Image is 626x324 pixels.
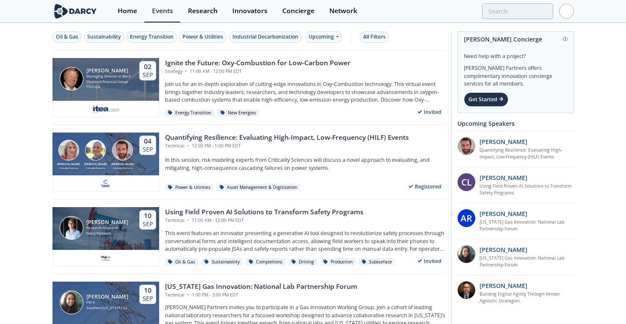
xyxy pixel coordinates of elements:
[165,184,214,191] div: Power & Utilities
[464,60,568,88] div: [PERSON_NAME] Partners offers complimentary innovation concierge services for all members.
[464,47,568,60] div: Need help with a project?
[165,258,199,266] div: Oil & Gas
[87,33,121,41] div: Sustainability
[590,290,618,316] iframe: chat widget
[60,291,83,314] img: Sheryldean Garcia
[165,230,445,253] p: This event features an innovator presenting a generative AI tool designed to revolutionize safety...
[320,258,356,266] div: Production
[179,31,226,43] button: Power & Utilities
[188,8,218,14] div: Research
[414,256,445,266] div: Invited
[55,162,83,167] div: [PERSON_NAME]
[52,58,445,117] a: Patrick Imeson [PERSON_NAME] Managing Director at Black Diamond Financial Group ITEA spa 02 Sep I...
[143,286,153,295] div: 10
[165,282,357,292] div: [US_STATE] Gas Innovation: National Lab Partnership Forum
[480,291,574,305] a: Building Digital Agility Through Vendor Agnostic Strategies
[405,181,445,192] div: Registered
[165,133,409,143] div: Quantifying Resilience: Evaluating High-Impact, Low-Frequency (HILF) Events
[55,166,83,170] div: Criticality Sciences
[100,253,111,263] img: c99e3ca0-ae72-4bf9-a710-a645b1189d83
[112,140,133,161] img: Ross Dakin
[52,207,445,266] a: Juan Mayol [PERSON_NAME] Research Associate Darcy Partners 10 Sep Using Field Proven AI Solutions...
[165,58,350,68] div: Ignite the Future: Oxy-Combustion for Low-Carbon Power
[86,294,132,300] div: [PERSON_NAME]
[458,116,574,131] div: Upcoming Speakers
[458,281,475,299] img: 48404825-f0c3-46ee-9294-8fbfebb3d474
[282,8,314,14] div: Concierge
[480,281,527,290] p: [PERSON_NAME]
[232,33,298,41] div: Industrial Decarbonization
[91,104,121,114] img: e2203200-5b7a-4eed-a60e-128142053302
[305,31,342,43] div: Upcoming
[480,209,527,218] p: [PERSON_NAME]
[143,220,153,228] div: Sep
[480,183,574,197] a: Using Field Proven AI Solutions to Transform Safety Programs
[52,31,82,43] button: Oil & Gas
[143,63,153,71] div: 02
[165,292,357,299] div: Technical 1:00 PM - 3:00 PM EDT
[480,173,527,182] p: [PERSON_NAME]
[165,109,215,117] div: Energy Transition
[165,80,445,104] p: Join us for an in-depth exploration of cutting-edge innovations in Oxy-Combustion technology. Thi...
[82,166,109,170] div: Criticality Sciences
[229,31,302,43] button: Industrial Decarbonization
[559,4,574,19] img: Profile
[360,31,389,43] button: All Filters
[143,295,153,302] div: Sep
[480,245,527,254] p: [PERSON_NAME]
[480,147,574,161] a: Quantifying Resilience: Evaluating High-Impact, Low-Frequency (HILF) Events
[218,109,259,117] div: New Energies
[86,219,128,225] div: [PERSON_NAME]
[186,143,190,149] span: •
[143,71,153,79] div: Sep
[217,184,301,191] div: Asset Management & Digitization
[201,258,243,266] div: Sustainability
[464,92,508,107] div: Get Started
[109,162,136,167] div: [PERSON_NAME]
[130,33,174,41] div: Energy Transition
[165,156,445,172] p: In this session, risk modeling experts from Criticality Sciences will discuss a novel approach to...
[60,67,83,91] img: Patrick Imeson
[143,146,153,153] div: Sep
[118,8,137,14] div: Home
[84,31,124,43] button: Sustainability
[52,133,445,192] a: Susan Ginsburg [PERSON_NAME] Criticality Sciences Ben Ruddell [PERSON_NAME] Criticality Sciences ...
[52,4,99,19] img: logo-wide.svg
[458,137,475,155] img: 90f9c750-37bc-4a35-8c39-e7b0554cf0e9
[86,231,128,236] div: Darcy Partners
[86,300,132,305] div: PM II
[100,178,111,188] img: f59c13b7-8146-4c0f-b540-69d0cf6e4c34
[143,212,153,220] div: 10
[246,258,286,266] div: Completions
[186,217,190,223] span: •
[480,255,574,269] a: [US_STATE] Gas Innovation: National Lab Partnership Forum
[165,68,350,75] div: Strategy 11:00 AM - 12:00 PM EDT
[482,3,553,19] input: Advanced Search
[414,107,445,117] div: Invited
[480,137,527,146] p: [PERSON_NAME]
[480,219,574,233] a: [US_STATE] Gas Innovation: National Lab Partnership Forum
[186,292,190,298] span: •
[165,143,409,150] div: Technical 12:00 PM - 1:00 PM EDT
[563,37,568,42] img: information.svg
[458,173,475,191] div: CL
[127,31,177,43] button: Energy Transition
[58,140,79,161] img: Susan Ginsburg
[184,68,188,74] span: •
[86,68,132,74] div: [PERSON_NAME]
[109,166,136,170] div: Criticality Sciences
[359,258,395,266] div: Subsurface
[165,217,364,224] div: Technical 11:00 AM - 12:00 PM EDT
[60,216,83,240] img: Juan Mayol
[86,305,132,311] div: Southern [US_STATE] Gas Company
[143,137,153,146] div: 04
[458,209,475,227] div: AR
[86,74,132,84] div: Managing Director at Black Diamond Financial Group
[458,245,475,263] img: P3oGsdP3T1ZY1PVH95Iw
[152,8,173,14] div: Events
[82,162,109,167] div: [PERSON_NAME]
[86,225,128,231] div: Research Associate
[85,140,106,161] img: Ben Ruddell
[363,33,386,41] div: All Filters
[56,33,78,41] div: Oil & Gas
